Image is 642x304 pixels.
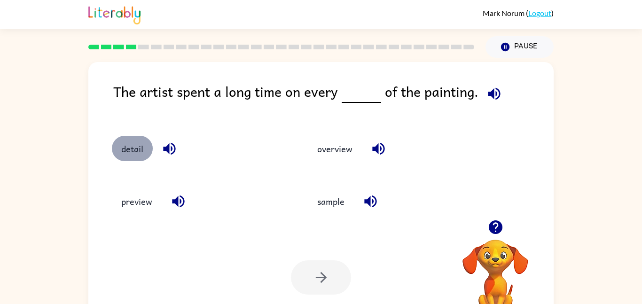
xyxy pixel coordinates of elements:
[88,4,141,24] img: Literably
[308,136,362,161] button: overview
[112,136,153,161] button: detail
[112,189,162,214] button: preview
[308,189,354,214] button: sample
[483,8,554,17] div: ( )
[113,81,554,117] div: The artist spent a long time on every of the painting.
[528,8,551,17] a: Logout
[483,8,526,17] span: Mark Norum
[485,36,554,58] button: Pause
